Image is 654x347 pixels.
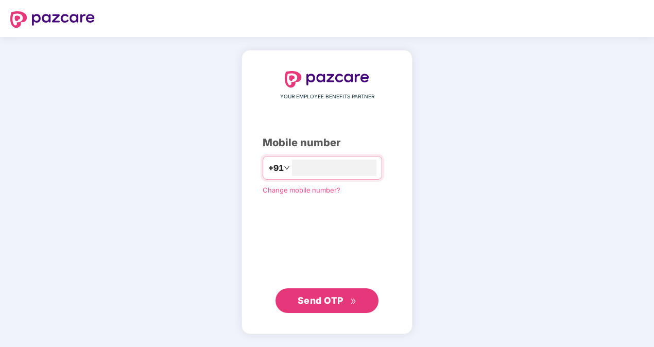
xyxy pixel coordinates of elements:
[284,165,290,171] span: down
[285,71,369,88] img: logo
[276,288,378,313] button: Send OTPdouble-right
[263,135,391,151] div: Mobile number
[263,186,340,194] a: Change mobile number?
[280,93,374,101] span: YOUR EMPLOYEE BENEFITS PARTNER
[298,295,343,306] span: Send OTP
[350,298,357,305] span: double-right
[10,11,95,28] img: logo
[268,162,284,175] span: +91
